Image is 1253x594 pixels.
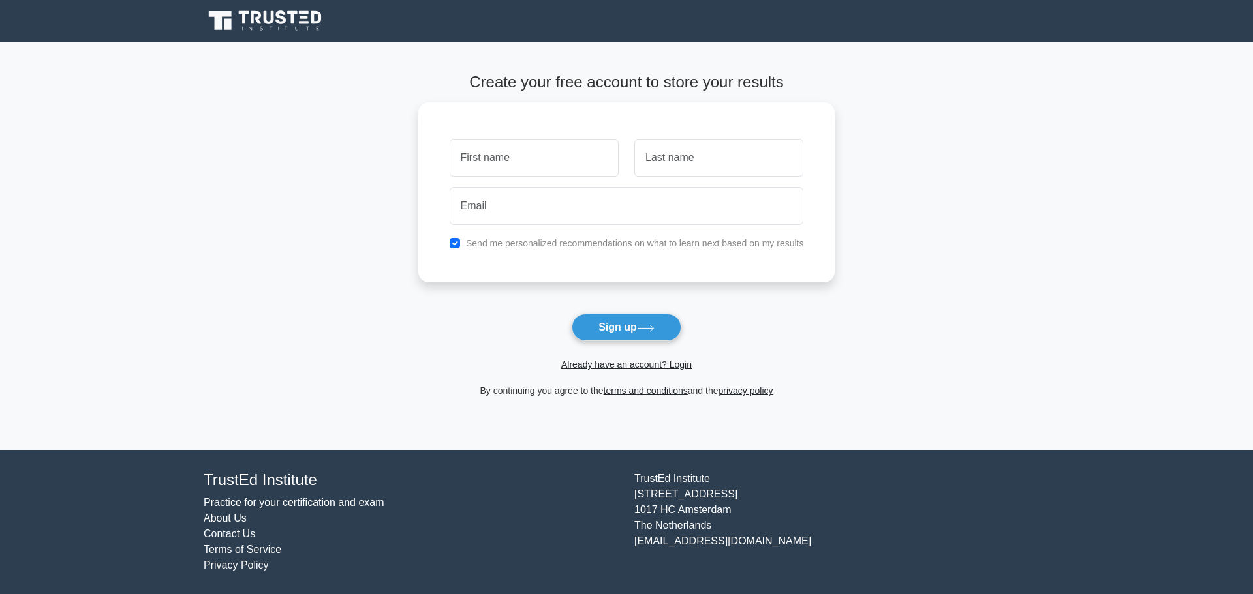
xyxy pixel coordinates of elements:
a: Already have an account? Login [561,359,692,370]
a: Contact Us [204,528,255,539]
a: About Us [204,512,247,524]
a: privacy policy [719,385,773,396]
button: Sign up [572,314,681,341]
h4: TrustEd Institute [204,471,619,490]
a: Terms of Service [204,544,281,555]
input: First name [450,139,619,177]
a: Practice for your certification and exam [204,497,384,508]
h4: Create your free account to store your results [418,73,835,92]
a: terms and conditions [604,385,688,396]
label: Send me personalized recommendations on what to learn next based on my results [466,238,804,248]
input: Email [450,187,804,225]
a: Privacy Policy [204,559,269,571]
div: TrustEd Institute [STREET_ADDRESS] 1017 HC Amsterdam The Netherlands [EMAIL_ADDRESS][DOMAIN_NAME] [626,471,1057,573]
div: By continuing you agree to the and the [410,383,843,398]
input: Last name [634,139,803,177]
